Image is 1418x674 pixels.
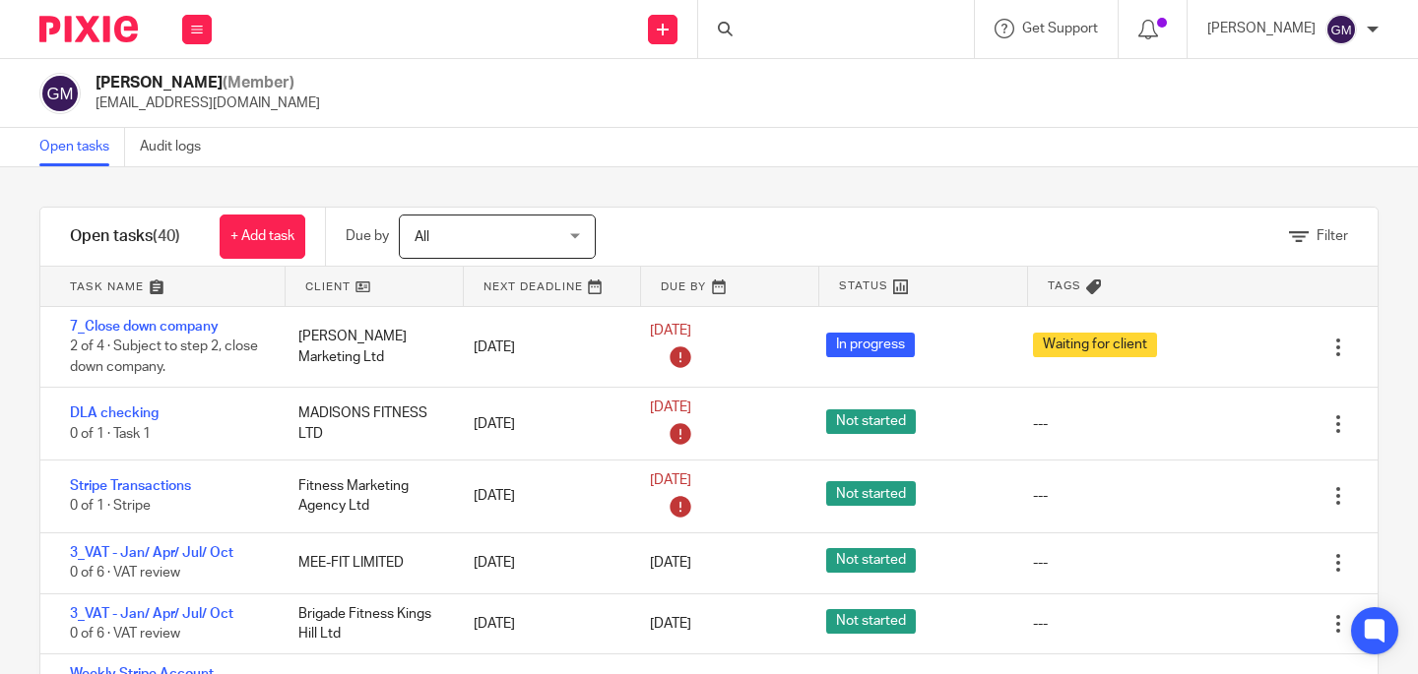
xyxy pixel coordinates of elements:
h2: [PERSON_NAME] [96,73,320,93]
a: DLA checking [70,406,159,420]
a: + Add task [220,214,305,259]
span: Tags [1048,277,1081,294]
span: 0 of 6 · VAT review [70,566,180,580]
div: MEE-FIT LIMITED [279,543,455,582]
span: [DATE] [650,556,691,570]
span: Not started [826,481,916,506]
div: [DATE] [454,604,630,643]
a: Open tasks [39,128,125,166]
div: MADISONS FITNESS LTD [279,394,455,454]
span: Not started [826,609,916,634]
span: 0 of 1 · Task 1 [70,427,151,441]
span: [DATE] [650,473,691,487]
div: [PERSON_NAME] Marketing Ltd [279,317,455,377]
span: Filter [1317,229,1348,243]
p: [EMAIL_ADDRESS][DOMAIN_NAME] [96,93,320,113]
span: (Member) [223,75,294,91]
div: [DATE] [454,328,630,367]
img: Pixie [39,16,138,42]
div: Brigade Fitness Kings Hill Ltd [279,594,455,654]
span: [DATE] [650,617,691,631]
span: Waiting for client [1033,333,1157,357]
a: 3_VAT - Jan/ Apr/ Jul/ Oct [70,607,233,621]
span: 2 of 4 · Subject to step 2, close down company. [70,340,258,375]
span: Get Support [1022,22,1098,35]
span: In progress [826,333,915,357]
span: Not started [826,548,916,573]
span: [DATE] [650,325,691,338]
div: --- [1033,414,1048,434]
div: Fitness Marketing Agency Ltd [279,466,455,526]
a: Stripe Transactions [70,479,191,493]
div: --- [1033,553,1048,573]
div: [DATE] [454,543,630,582]
a: 7_Close down company [70,320,219,334]
p: [PERSON_NAME] [1207,19,1316,38]
span: [DATE] [650,401,691,415]
a: Audit logs [140,128,216,166]
span: 0 of 1 · Stripe [70,499,151,513]
span: 0 of 6 · VAT review [70,627,180,641]
a: 3_VAT - Jan/ Apr/ Jul/ Oct [70,546,233,560]
div: --- [1033,486,1048,506]
span: All [415,230,429,244]
img: svg%3E [1325,14,1357,45]
div: [DATE] [454,476,630,516]
p: Due by [346,226,389,246]
div: --- [1033,614,1048,634]
span: Not started [826,409,916,434]
img: svg%3E [39,73,81,114]
span: (40) [153,228,180,244]
div: [DATE] [454,404,630,444]
h1: Open tasks [70,226,180,247]
span: Status [839,277,888,294]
